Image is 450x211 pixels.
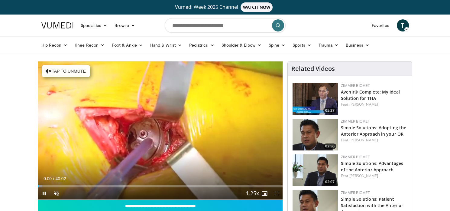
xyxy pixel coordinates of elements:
a: Avenir® Complete: My Ideal Solution for THA [341,89,400,101]
a: Knee Recon [71,39,108,51]
div: Feat. [341,137,407,143]
a: [PERSON_NAME] [349,102,378,107]
button: Enable picture-in-picture mode [258,187,270,199]
span: 40:02 [55,176,66,181]
button: Tap to unmute [42,65,90,77]
img: 10d808f3-0ef9-4f3e-97fe-674a114a9830.150x105_q85_crop-smart_upscale.jpg [293,119,338,150]
a: 02:07 [293,154,338,186]
a: Simple Solutions: Adopting the Anterior Approach in your OR [341,125,406,137]
span: 0:00 [44,176,52,181]
a: Zimmer Biomet [341,83,370,88]
span: 02:07 [323,179,336,185]
a: Pediatrics [186,39,218,51]
button: Fullscreen [270,187,283,199]
span: 05:27 [323,108,336,113]
button: Playback Rate [246,187,258,199]
a: Zimmer Biomet [341,154,370,160]
span: WATCH NOW [241,2,273,12]
a: Zimmer Biomet [341,119,370,124]
a: T [397,19,409,31]
a: [PERSON_NAME] [349,173,378,178]
h4: Related Videos [291,65,335,72]
a: Sports [289,39,315,51]
input: Search topics, interventions [165,18,286,33]
video-js: Video Player [38,61,283,200]
a: Specialties [77,19,111,31]
span: 02:56 [323,143,336,149]
img: 56e6ec17-0c16-4c01-a1de-debe52bb35a1.150x105_q85_crop-smart_upscale.jpg [293,154,338,186]
div: Feat. [341,102,407,107]
a: 02:56 [293,119,338,150]
a: Spine [265,39,289,51]
a: Foot & Ankle [108,39,147,51]
div: Progress Bar [38,185,283,187]
a: Hand & Wrist [147,39,186,51]
a: Browse [111,19,139,31]
a: [PERSON_NAME] [349,137,378,143]
span: / [53,176,54,181]
div: Feat. [341,173,407,179]
a: Vumedi Week 2025 ChannelWATCH NOW [42,2,408,12]
a: Hip Recon [38,39,71,51]
button: Unmute [50,187,62,199]
img: VuMedi Logo [41,22,73,28]
a: Simple Solutions: Advantages of the Anterior Approach [341,160,403,173]
button: Pause [38,187,50,199]
a: Shoulder & Elbow [218,39,265,51]
a: Trauma [315,39,342,51]
a: 05:27 [293,83,338,115]
a: Business [342,39,373,51]
a: Favorites [368,19,393,31]
img: 34658faa-42cf-45f9-ba82-e22c653dfc78.150x105_q85_crop-smart_upscale.jpg [293,83,338,115]
a: Zimmer Biomet [341,190,370,195]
